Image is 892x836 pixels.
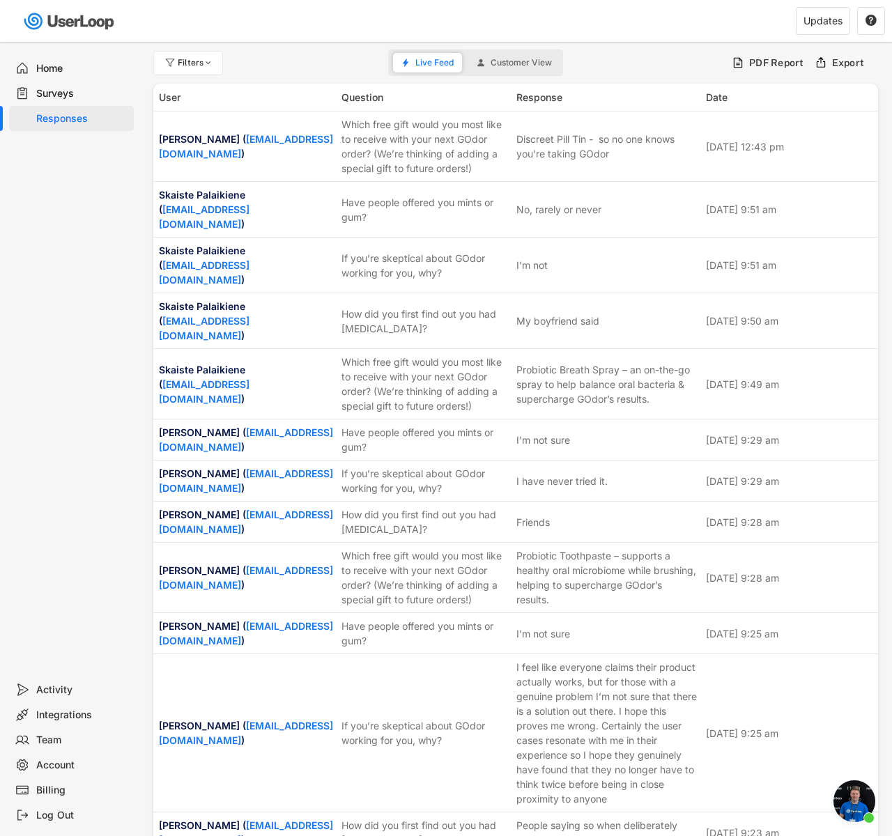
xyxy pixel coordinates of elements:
div: Skaiste Palaikiene ( ) [159,187,333,231]
div: Have people offered you mints or gum? [341,425,508,454]
div: My boyfriend said [516,313,599,328]
div: No, rarely or never [516,202,601,217]
div: I'm not sure [516,626,570,641]
div: Skaiste Palaikiene ( ) [159,362,333,406]
div: Which free gift would you most like to receive with your next GOdor order? (We’re thinking of add... [341,548,508,607]
a: [EMAIL_ADDRESS][DOMAIN_NAME] [159,720,333,746]
div: Which free gift would you most like to receive with your next GOdor order? (We’re thinking of add... [341,117,508,176]
div: Log Out [36,809,128,822]
div: [PERSON_NAME] ( ) [159,718,333,748]
div: Responses [36,112,128,125]
img: userloop-logo-01.svg [21,7,119,36]
a: [EMAIL_ADDRESS][DOMAIN_NAME] [159,315,249,341]
div: [PERSON_NAME] ( ) [159,507,333,536]
div: Export [832,56,865,69]
div: [DATE] 9:29 am [706,433,872,447]
div: User [159,90,333,104]
div: [PERSON_NAME] ( ) [159,619,333,648]
a: [EMAIL_ADDRESS][DOMAIN_NAME] [159,203,249,230]
div: Home [36,62,128,75]
a: [EMAIL_ADDRESS][DOMAIN_NAME] [159,467,333,494]
div: How did you first find out you had [MEDICAL_DATA]? [341,307,508,336]
div: Discreet Pill Tin - so no one knows you’re taking GOdor [516,132,697,161]
div: Skaiste Palaikiene ( ) [159,299,333,343]
div: I'm not sure [516,433,570,447]
a: [EMAIL_ADDRESS][DOMAIN_NAME] [159,133,333,160]
div: Skaiste Palaikiene ( ) [159,243,333,287]
div: [DATE] 9:50 am [706,313,872,328]
div: PDF Report [749,56,804,69]
div: Filters [178,59,214,67]
a: [EMAIL_ADDRESS][DOMAIN_NAME] [159,259,249,286]
div: [DATE] 12:43 pm [706,139,872,154]
div: I feel like everyone claims their product actually works, but for those with a genuine problem I’... [516,660,697,806]
div: [PERSON_NAME] ( ) [159,132,333,161]
div: Response [516,90,697,104]
a: [EMAIL_ADDRESS][DOMAIN_NAME] [159,378,249,405]
div: If you’re skeptical about GOdor working for you, why? [341,718,508,748]
text:  [866,14,877,26]
div: I have never tried it. [516,474,608,488]
div: Have people offered you mints or gum? [341,619,508,648]
div: Account [36,759,128,772]
div: [DATE] 9:51 am [706,202,872,217]
div: Have people offered you mints or gum? [341,195,508,224]
a: [EMAIL_ADDRESS][DOMAIN_NAME] [159,426,333,453]
div: If you’re skeptical about GOdor working for you, why? [341,251,508,280]
div: How did you first find out you had [MEDICAL_DATA]? [341,507,508,536]
div: Friends [516,515,550,529]
div: Updates [803,16,843,26]
div: Activity [36,683,128,697]
div: [PERSON_NAME] ( ) [159,425,333,454]
div: [DATE] 9:28 am [706,571,872,585]
div: I'm not [516,258,548,272]
div: Billing [36,784,128,797]
div: [DATE] 9:51 am [706,258,872,272]
div: [DATE] 9:25 am [706,726,872,741]
div: Question [341,90,508,104]
div: Probiotic Toothpaste – supports a healthy oral microbiome while brushing, helping to supercharge ... [516,548,697,607]
div: [DATE] 9:25 am [706,626,872,641]
button: Customer View [468,53,560,72]
div: [PERSON_NAME] ( ) [159,563,333,592]
div: [DATE] 9:29 am [706,474,872,488]
a: [EMAIL_ADDRESS][DOMAIN_NAME] [159,620,333,647]
div: Probiotic Breath Spray – an on-the-go spray to help balance oral bacteria & supercharge GOdor’s r... [516,362,697,406]
a: [EMAIL_ADDRESS][DOMAIN_NAME] [159,509,333,535]
span: Customer View [491,59,552,67]
div: [PERSON_NAME] ( ) [159,466,333,495]
div: Integrations [36,709,128,722]
button: Live Feed [393,53,462,72]
div: Which free gift would you most like to receive with your next GOdor order? (We’re thinking of add... [341,355,508,413]
div: Team [36,734,128,747]
span: Live Feed [415,59,454,67]
div: Surveys [36,87,128,100]
button:  [865,15,877,27]
a: Open chat [833,780,875,822]
div: If you’re skeptical about GOdor working for you, why? [341,466,508,495]
a: [EMAIL_ADDRESS][DOMAIN_NAME] [159,564,333,591]
div: [DATE] 9:28 am [706,515,872,529]
div: [DATE] 9:49 am [706,377,872,392]
div: Date [706,90,872,104]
